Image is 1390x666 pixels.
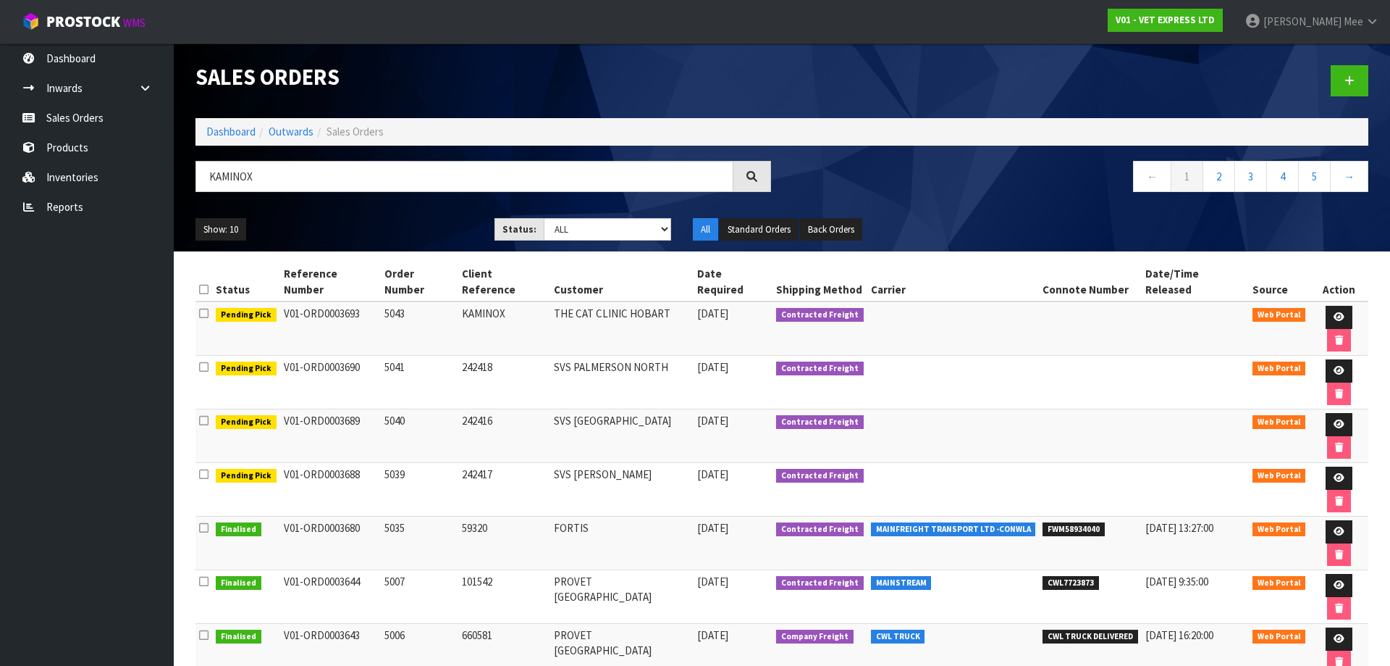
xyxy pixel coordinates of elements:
[280,356,381,409] td: V01-ORD0003690
[216,415,277,430] span: Pending Pick
[216,576,261,591] span: Finalised
[280,570,381,624] td: V01-ORD0003644
[1042,576,1099,591] span: CWL7723873
[1249,262,1310,301] th: Source
[381,570,458,624] td: 5007
[327,125,384,138] span: Sales Orders
[694,262,772,301] th: Date Required
[46,12,120,31] span: ProStock
[216,523,261,537] span: Finalised
[693,218,718,241] button: All
[381,356,458,409] td: 5041
[776,630,854,644] span: Company Freight
[22,12,40,30] img: cube-alt.png
[776,308,864,322] span: Contracted Freight
[381,463,458,517] td: 5039
[502,223,536,236] strong: Status:
[280,517,381,570] td: V01-ORD0003680
[1330,161,1368,192] a: →
[1042,630,1138,644] span: CWL TRUCK DELIVERED
[772,262,867,301] th: Shipping Method
[1042,523,1105,537] span: FWM58934040
[458,262,550,301] th: Client Reference
[1234,161,1267,192] a: 3
[720,218,799,241] button: Standard Orders
[280,262,381,301] th: Reference Number
[550,409,694,463] td: SVS [GEOGRAPHIC_DATA]
[776,523,864,537] span: Contracted Freight
[195,65,771,89] h1: Sales Orders
[269,125,313,138] a: Outwards
[458,301,550,356] td: KAMINOX
[458,463,550,517] td: 242417
[1171,161,1203,192] a: 1
[216,630,261,644] span: Finalised
[1252,630,1306,644] span: Web Portal
[1252,308,1306,322] span: Web Portal
[1145,575,1208,588] span: [DATE] 9:35:00
[776,469,864,483] span: Contracted Freight
[697,467,728,481] span: [DATE]
[697,360,728,374] span: [DATE]
[550,262,694,301] th: Customer
[280,463,381,517] td: V01-ORD0003688
[216,362,277,376] span: Pending Pick
[697,521,728,535] span: [DATE]
[381,409,458,463] td: 5040
[212,262,280,301] th: Status
[1142,262,1249,301] th: Date/Time Released
[381,301,458,356] td: 5043
[550,356,694,409] td: SVS PALMERSON NORTH
[1133,161,1171,192] a: ←
[458,409,550,463] td: 242416
[871,630,925,644] span: CWL TRUCK
[206,125,256,138] a: Dashboard
[550,301,694,356] td: THE CAT CLINIC HOBART
[1252,415,1306,430] span: Web Portal
[793,161,1368,196] nav: Page navigation
[458,570,550,624] td: 101542
[381,517,458,570] td: 5035
[1145,628,1213,642] span: [DATE] 16:20:00
[550,517,694,570] td: FORTIS
[195,218,246,241] button: Show: 10
[776,415,864,430] span: Contracted Freight
[697,307,728,320] span: [DATE]
[1202,161,1235,192] a: 2
[1252,469,1306,483] span: Web Portal
[1266,161,1299,192] a: 4
[871,523,1036,537] span: MAINFREIGHT TRANSPORT LTD -CONWLA
[1039,262,1142,301] th: Connote Number
[550,570,694,624] td: PROVET [GEOGRAPHIC_DATA]
[1252,523,1306,537] span: Web Portal
[1298,161,1331,192] a: 5
[458,517,550,570] td: 59320
[280,409,381,463] td: V01-ORD0003689
[195,161,733,192] input: Search sales orders
[697,414,728,428] span: [DATE]
[776,576,864,591] span: Contracted Freight
[216,308,277,322] span: Pending Pick
[800,218,862,241] button: Back Orders
[1116,14,1215,26] strong: V01 - VET EXPRESS LTD
[697,575,728,588] span: [DATE]
[867,262,1040,301] th: Carrier
[697,628,728,642] span: [DATE]
[123,16,146,30] small: WMS
[216,469,277,483] span: Pending Pick
[1145,521,1213,535] span: [DATE] 13:27:00
[1263,14,1341,28] span: [PERSON_NAME]
[1252,362,1306,376] span: Web Portal
[458,356,550,409] td: 242418
[871,576,932,591] span: MAINSTREAM
[550,463,694,517] td: SVS [PERSON_NAME]
[280,301,381,356] td: V01-ORD0003693
[776,362,864,376] span: Contracted Freight
[1344,14,1363,28] span: Mee
[381,262,458,301] th: Order Number
[1309,262,1368,301] th: Action
[1252,576,1306,591] span: Web Portal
